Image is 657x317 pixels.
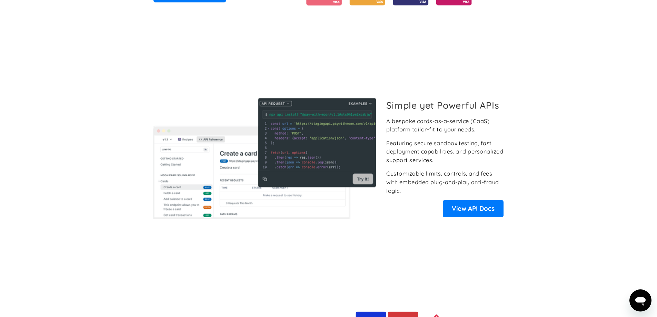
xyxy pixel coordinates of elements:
iframe: Button to launch messaging window [629,289,651,311]
a: View API Docs [443,200,504,217]
h2: Simple yet Powerful APIs [386,100,504,111]
div: A bespoke cards-as-a-service (CaaS) platform tailor-fit to your needs. [386,117,504,134]
div: Featuring secure sandbox testing, fast deployment capabilities, and personalized support services. [386,139,504,165]
div: Customizable limits, controls, and fees with embedded plug-and-play anti-fraud logic. [386,169,504,195]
